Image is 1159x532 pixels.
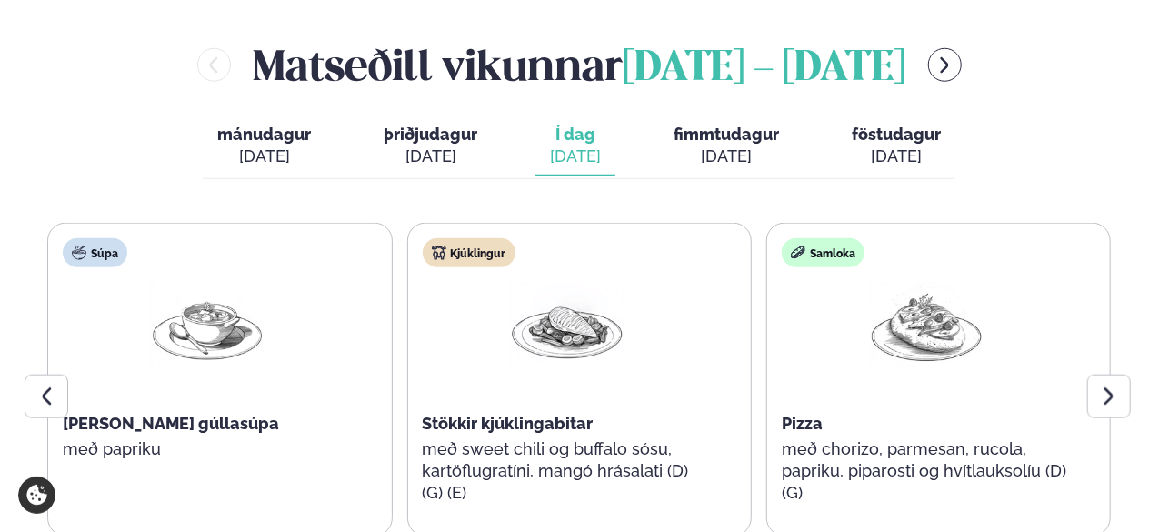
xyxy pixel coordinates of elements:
button: mánudagur [DATE] [203,116,325,176]
span: Pizza [782,414,823,433]
a: Cookie settings [18,477,55,514]
div: Kjúklingur [423,238,515,267]
button: fimmtudagur [DATE] [659,116,794,176]
div: [DATE] [217,146,311,167]
button: Í dag [DATE] [535,116,615,176]
img: Chicken-breast.png [509,282,625,366]
div: Súpa [63,238,127,267]
span: þriðjudagur [384,125,477,144]
span: fimmtudagur [674,125,779,144]
button: þriðjudagur [DATE] [369,116,492,176]
img: chicken.svg [432,246,446,260]
p: með chorizo, parmesan, rucola, papriku, piparosti og hvítlauksolíu (D) (G) [782,438,1071,504]
p: með sweet chili og buffalo sósu, kartöflugratíni, mangó hrásalati (D) (G) (E) [423,438,712,504]
img: sandwich-new-16px.svg [791,246,805,260]
button: menu-btn-right [928,48,962,82]
p: með papriku [63,438,352,460]
button: föstudagur [DATE] [837,116,955,176]
span: [DATE] - [DATE] [623,49,906,89]
div: [DATE] [550,146,601,167]
div: [DATE] [852,146,941,167]
div: Samloka [782,238,864,267]
h2: Matseðill vikunnar [253,35,906,95]
span: [PERSON_NAME] gúllasúpa [63,414,279,433]
span: mánudagur [217,125,311,144]
div: [DATE] [674,146,779,167]
img: Pizza-Bread.png [868,282,984,366]
span: Í dag [550,124,601,146]
img: Soup.png [149,282,265,366]
button: menu-btn-left [197,48,231,82]
span: föstudagur [852,125,941,144]
img: soup.svg [72,246,86,260]
div: [DATE] [384,146,477,167]
span: Stökkir kjúklingabitar [423,414,594,433]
